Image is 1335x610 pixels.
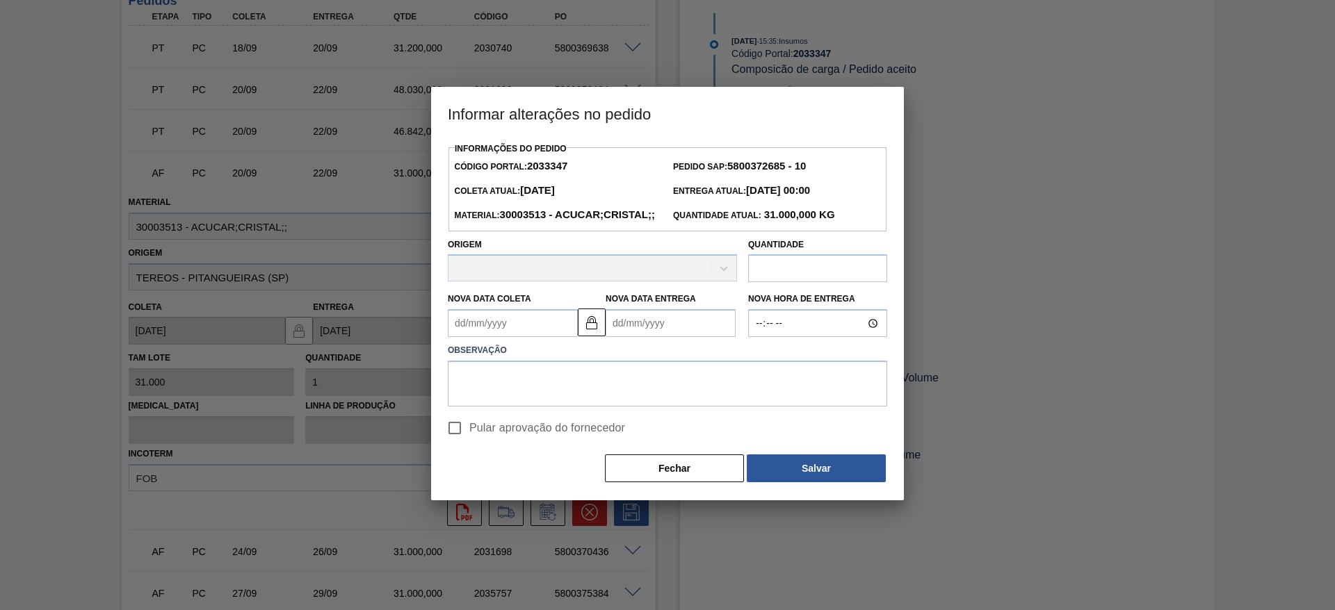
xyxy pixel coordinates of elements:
[448,309,578,337] input: dd/mm/yyyy
[448,240,482,249] label: Origem
[431,87,904,140] h3: Informar alterações no pedido
[454,186,554,196] span: Coleta Atual:
[673,162,806,172] span: Pedido SAP:
[454,211,654,220] span: Material:
[520,184,555,196] strong: [DATE]
[469,420,625,436] span: Pular aprovação do fornecedor
[748,240,804,249] label: Quantidade
[454,162,567,172] span: Código Portal:
[761,208,835,220] strong: 31.000,000 KG
[527,160,567,172] strong: 2033347
[578,308,606,336] button: locked
[673,186,810,196] span: Entrega Atual:
[605,454,744,482] button: Fechar
[727,160,806,172] strong: 5800372685 - 10
[583,314,600,331] img: locked
[673,211,835,220] span: Quantidade Atual:
[500,208,655,220] strong: 30003513 - ACUCAR;CRISTAL;;
[606,294,696,304] label: Nova Data Entrega
[448,340,887,361] label: Observação
[748,289,887,309] label: Nova Hora de Entrega
[455,144,567,154] label: Informações do Pedido
[606,309,736,337] input: dd/mm/yyyy
[747,454,886,482] button: Salvar
[746,184,810,196] strong: [DATE] 00:00
[448,294,531,304] label: Nova Data Coleta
